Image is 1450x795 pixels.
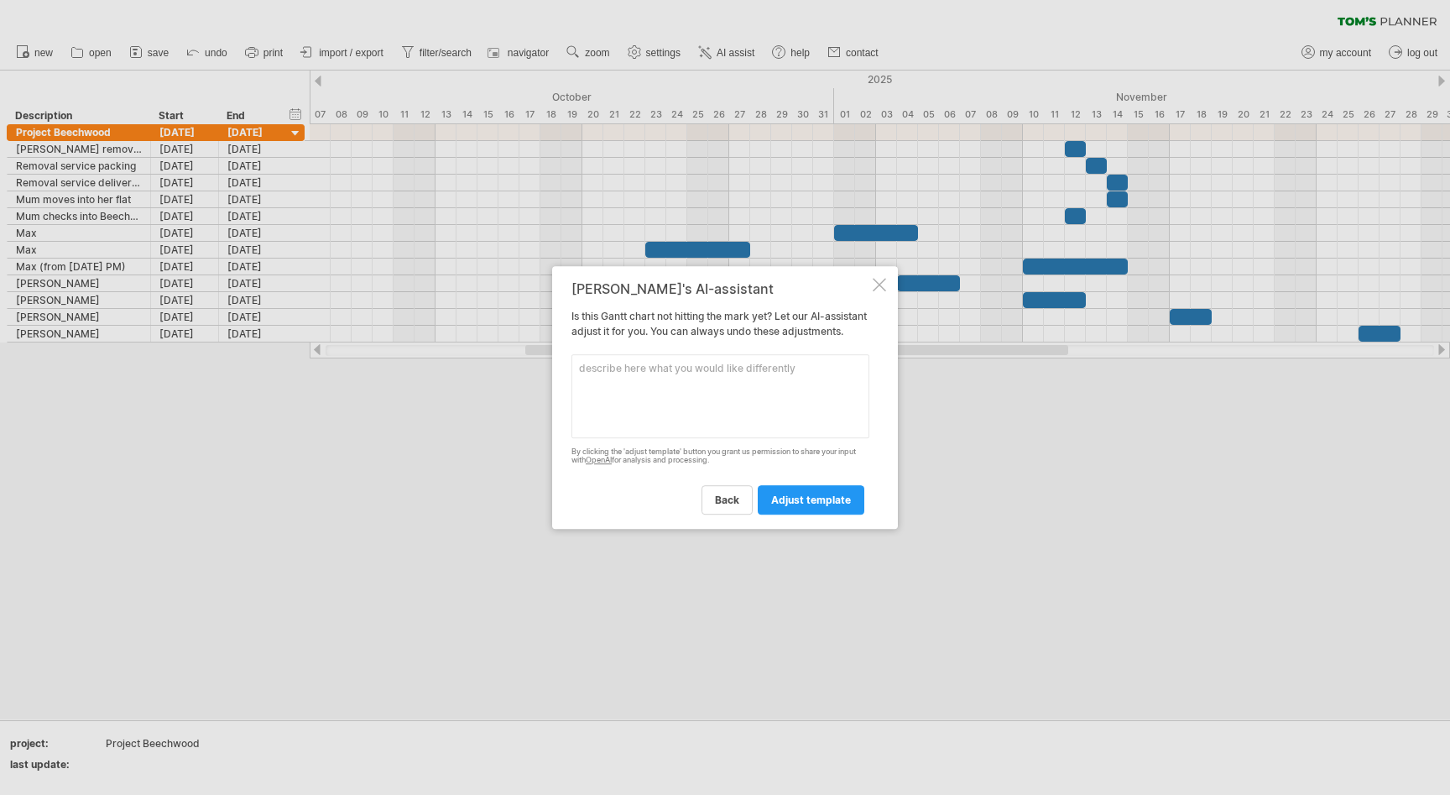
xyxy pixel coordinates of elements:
div: By clicking the 'adjust template' button you grant us permission to share your input with for ana... [571,447,869,466]
a: back [702,485,753,515]
span: back [715,494,739,506]
a: OpenAI [586,456,612,465]
div: Is this Gantt chart not hitting the mark yet? Let our AI-assistant adjust it for you. You can alw... [571,281,869,515]
a: adjust template [758,485,864,515]
div: [PERSON_NAME]'s AI-assistant [571,281,869,296]
span: adjust template [771,494,851,506]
